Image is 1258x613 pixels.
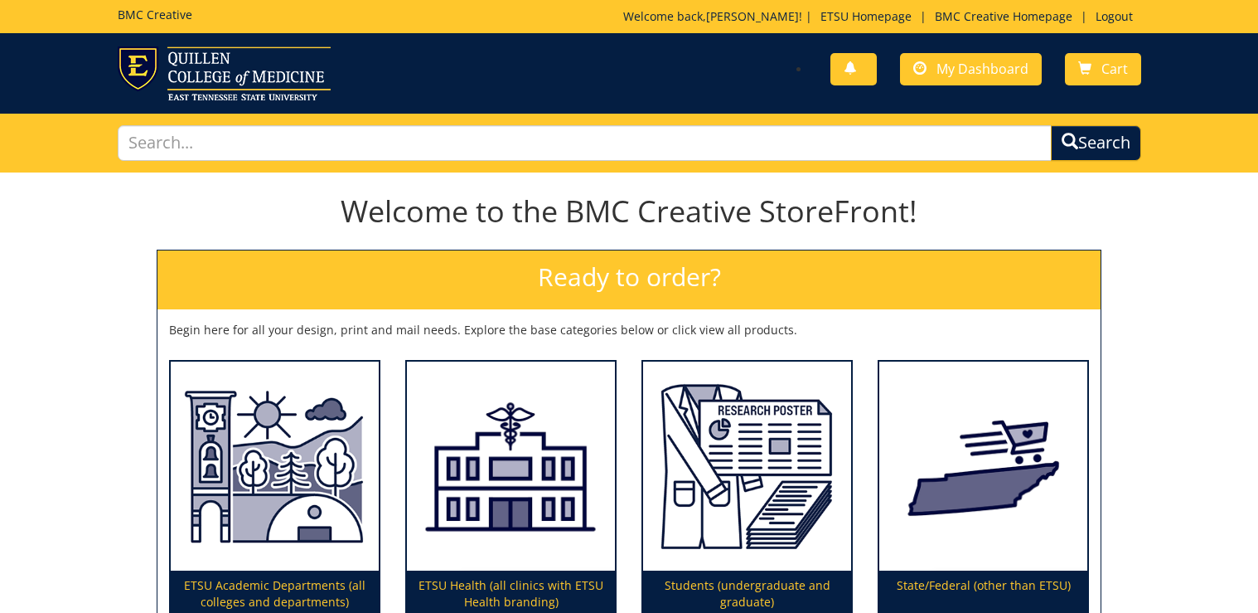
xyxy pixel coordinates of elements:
[879,362,1087,572] img: State/Federal (other than ETSU)
[927,8,1081,24] a: BMC Creative Homepage
[900,53,1042,85] a: My Dashboard
[1087,8,1141,24] a: Logout
[157,251,1101,309] h2: Ready to order?
[623,8,1141,25] p: Welcome back, ! | | |
[169,322,1089,338] p: Begin here for all your design, print and mail needs. Explore the base categories below or click ...
[118,8,192,21] h5: BMC Creative
[1051,125,1141,161] button: Search
[118,125,1052,161] input: Search...
[157,195,1101,228] h1: Welcome to the BMC Creative StoreFront!
[936,60,1028,78] span: My Dashboard
[1101,60,1128,78] span: Cart
[118,46,331,100] img: ETSU logo
[706,8,799,24] a: [PERSON_NAME]
[171,362,379,572] img: ETSU Academic Departments (all colleges and departments)
[407,362,615,572] img: ETSU Health (all clinics with ETSU Health branding)
[1065,53,1141,85] a: Cart
[812,8,920,24] a: ETSU Homepage
[643,362,851,572] img: Students (undergraduate and graduate)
